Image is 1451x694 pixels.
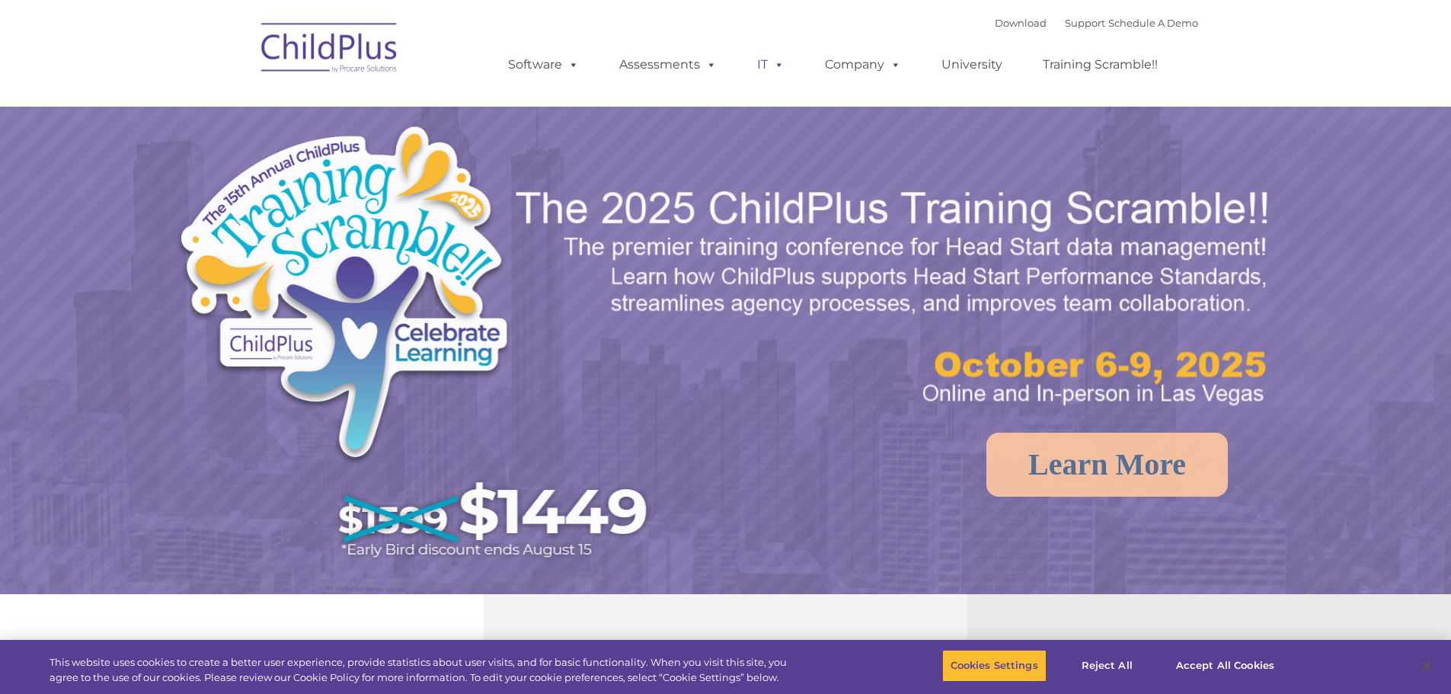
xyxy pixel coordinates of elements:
a: Download [995,17,1047,29]
font: | [995,17,1198,29]
span: Phone number [212,163,276,174]
a: Support [1065,17,1105,29]
img: ChildPlus by Procare Solutions [254,12,406,88]
a: Training Scramble!! [1028,50,1173,80]
a: Schedule A Demo [1108,17,1198,29]
a: Company [810,50,916,80]
a: Software [493,50,594,80]
button: Accept All Cookies [1168,650,1283,682]
a: Learn More [986,433,1228,497]
button: Reject All [1059,650,1155,682]
a: Assessments [604,50,732,80]
button: Cookies Settings [942,650,1047,682]
a: IT [742,50,800,80]
span: Last name [212,101,258,112]
button: Close [1410,649,1443,683]
div: This website uses cookies to create a better user experience, provide statistics about user visit... [50,655,798,685]
a: University [926,50,1018,80]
